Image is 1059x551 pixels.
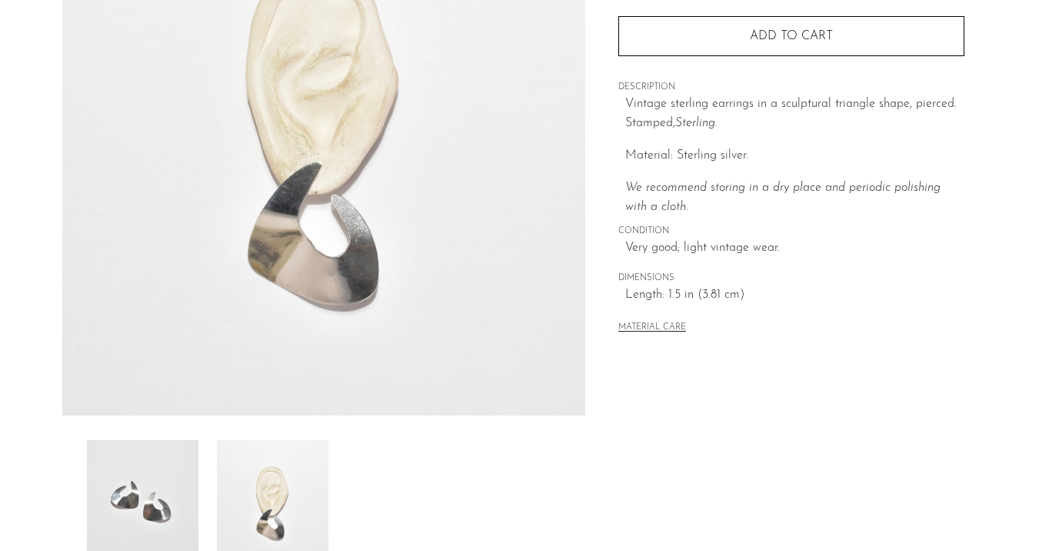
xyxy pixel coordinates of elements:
[625,146,964,166] p: Material: Sterling silver.
[750,30,833,42] span: Add to cart
[625,182,941,214] em: We recommend storing in a dry place and periodic polishing with a cloth.
[625,239,964,259] span: Very good; light vintage wear.
[675,117,718,129] em: Sterling.
[618,225,964,239] span: CONDITION
[618,81,964,95] span: DESCRIPTION
[625,95,964,134] p: Vintage sterling earrings in a sculptural triangle shape, pierced. Stamped,
[618,16,964,56] button: Add to cart
[625,286,964,306] span: Length: 1.5 in (3.81 cm)
[618,322,686,334] button: MATERIAL CARE
[618,272,964,286] span: DIMENSIONS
